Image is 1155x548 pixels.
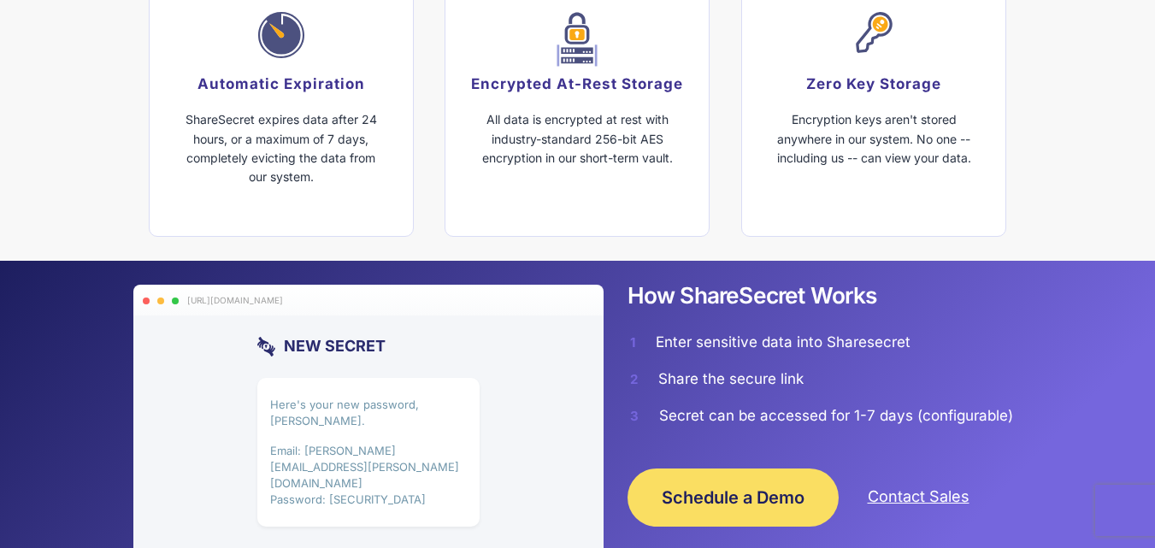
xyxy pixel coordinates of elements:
[616,361,1022,398] li: Share the secure link
[759,110,988,168] p: Encryption keys aren't stored anywhere in our system. No one -- including us -- can view your data.
[187,294,283,306] div: [URL][DOMAIN_NAME]
[463,110,692,168] p: All data is encrypted at rest with industry-standard 256-bit AES encryption in our short-term vault.
[284,337,386,356] span: New Secret
[463,72,692,96] h5: Encrypted At-Rest Storage
[628,468,839,527] a: Schedule a Demo
[628,285,1022,307] h2: How ShareSecret Works
[759,72,988,96] h5: Zero Key Storage
[616,324,1022,361] li: Enter sensitive data into Sharesecret
[270,443,467,508] p: Email: [PERSON_NAME][EMAIL_ADDRESS][PERSON_NAME][DOMAIN_NAME] Password: [SECURITY_DATA]
[167,72,396,96] h5: Automatic Expiration
[167,110,396,187] p: ShareSecret expires data after 24 hours, or a maximum of 7 days, completely evicting the data fro...
[270,397,467,429] p: Here's your new password, [PERSON_NAME].
[868,487,969,505] a: Contact Sales
[616,398,1022,434] li: Secret can be accessed for 1-7 days (configurable)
